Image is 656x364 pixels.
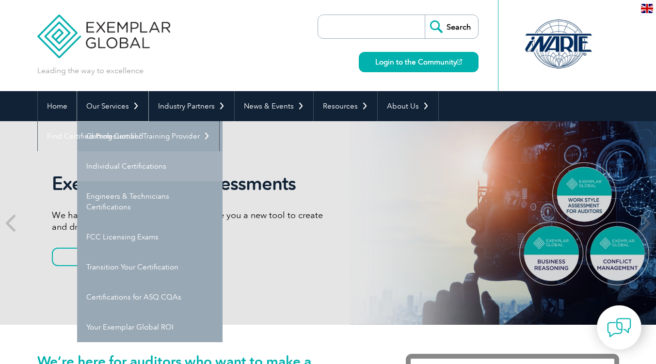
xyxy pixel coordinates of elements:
[37,65,144,76] p: Leading the way to excellence
[52,209,328,233] p: We have partnered with TalentClick to give you a new tool to create and drive high-performance teams
[425,15,478,38] input: Search
[38,121,219,151] a: Find Certified Professional / Training Provider
[77,282,223,312] a: Certifications for ASQ CQAs
[314,91,377,121] a: Resources
[38,91,77,121] a: Home
[378,91,438,121] a: About Us
[77,252,223,282] a: Transition Your Certification
[77,181,223,222] a: Engineers & Technicians Certifications
[77,312,223,342] a: Your Exemplar Global ROI
[235,91,313,121] a: News & Events
[359,52,479,72] a: Login to the Community
[77,91,148,121] a: Our Services
[52,248,153,266] a: Learn More
[149,91,234,121] a: Industry Partners
[77,222,223,252] a: FCC Licensing Exams
[607,316,631,340] img: contact-chat.png
[457,59,462,64] img: open_square.png
[77,151,223,181] a: Individual Certifications
[641,4,653,13] img: en
[52,173,328,195] h2: Exemplar Global Assessments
